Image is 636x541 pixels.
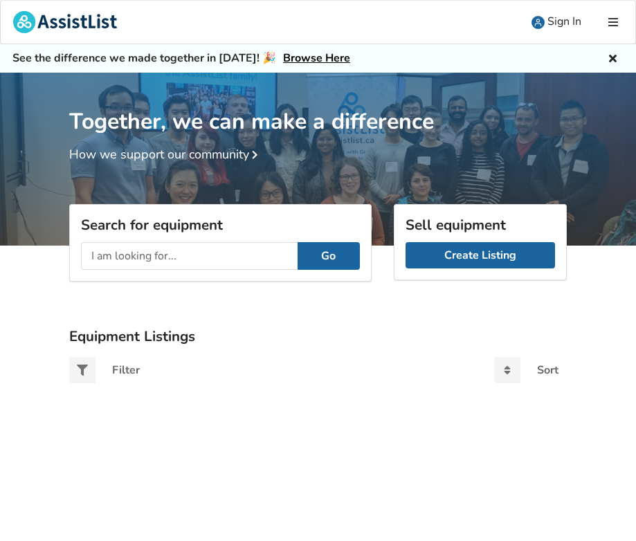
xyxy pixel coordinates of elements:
img: assistlist-logo [13,11,117,33]
h3: Equipment Listings [69,327,567,345]
a: Browse Here [283,51,350,66]
h3: Search for equipment [81,216,360,234]
div: Filter [112,365,140,376]
a: How we support our community [69,146,263,163]
div: Sort [537,365,558,376]
button: Go [298,242,360,270]
a: Create Listing [406,242,555,268]
h5: See the difference we made together in [DATE]! 🎉 [12,51,350,66]
h3: Sell equipment [406,216,555,234]
span: Sign In [547,14,581,29]
h1: Together, we can make a difference [69,73,567,136]
a: user icon Sign In [519,1,594,44]
img: user icon [531,16,545,29]
input: I am looking for... [81,242,298,270]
